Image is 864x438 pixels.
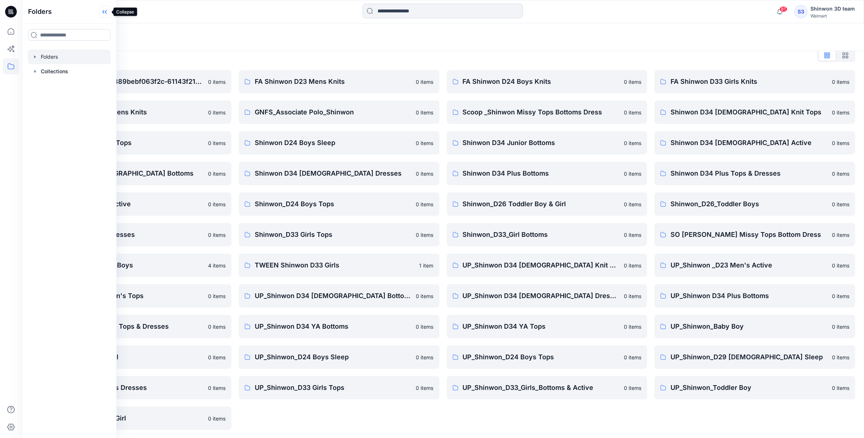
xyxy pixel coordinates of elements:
[208,231,226,239] p: 0 items
[255,138,412,148] p: Shinwon D24 Boys Sleep
[416,139,434,147] p: 0 items
[463,168,620,179] p: Shinwon D34 Plus Bottoms
[463,199,620,209] p: Shinwon_D26 Toddler Boy & Girl
[31,162,231,185] a: Shinwon D34 [DEMOGRAPHIC_DATA] Bottoms0 items
[31,223,231,246] a: Shinwon_D33 Girls Dresses0 items
[832,384,849,392] p: 0 items
[832,292,849,300] p: 0 items
[447,315,648,338] a: UP_Shinwon D34 YA Tops0 items
[654,131,855,155] a: Shinwon D34 [DEMOGRAPHIC_DATA] Active0 items
[671,77,828,87] p: FA Shinwon D33 Girls Knits
[463,291,620,301] p: UP_Shinwon D34 [DEMOGRAPHIC_DATA] Dresses
[463,260,620,270] p: UP_Shinwon D34 [DEMOGRAPHIC_DATA] Knit Tops
[416,292,434,300] p: 0 items
[31,131,231,155] a: Shinwon _D23 Men's Tops0 items
[255,199,412,209] p: Shinwon_D24 Boys Tops
[463,230,620,240] p: Shinwon_D33_Girl Bottoms
[654,101,855,124] a: Shinwon D34 [DEMOGRAPHIC_DATA] Knit Tops0 items
[31,345,231,369] a: UP_Shinwon_Baby Girl0 items
[832,139,849,147] p: 0 items
[794,5,808,18] div: S3
[416,200,434,208] p: 0 items
[671,321,828,332] p: UP_Shinwon_Baby Boy
[208,353,226,361] p: 0 items
[416,353,434,361] p: 0 items
[47,413,204,423] p: UP_Shinwon_Toddler Girl
[47,321,204,332] p: UP_Shinwon D34 Plus Tops & Dresses
[671,383,828,393] p: UP_Shinwon_Toddler Boy
[671,138,828,148] p: Shinwon D34 [DEMOGRAPHIC_DATA] Active
[31,254,231,277] a: TWEEN Shinwon D24 Boys4 items
[463,107,620,117] p: Scoop _Shinwon Missy Tops Bottoms Dress
[239,70,439,93] a: FA Shinwon D23 Mens Knits0 items
[416,231,434,239] p: 0 items
[239,131,439,155] a: Shinwon D24 Boys Sleep0 items
[671,107,828,117] p: Shinwon D34 [DEMOGRAPHIC_DATA] Knit Tops
[832,353,849,361] p: 0 items
[255,77,412,87] p: FA Shinwon D23 Mens Knits
[239,101,439,124] a: GNFS_Associate Polo_Shinwon0 items
[810,4,855,13] div: Shinwon 3D team
[47,138,204,148] p: Shinwon _D23 Men's Tops
[832,78,849,86] p: 0 items
[779,6,787,12] span: 81
[31,376,231,399] a: UP_Shinwon_D33 Girls Dresses0 items
[624,323,641,331] p: 0 items
[416,170,434,177] p: 0 items
[208,109,226,116] p: 0 items
[624,139,641,147] p: 0 items
[47,291,204,301] p: UP_Shinwon _D23 Men's Tops
[255,107,412,117] p: GNFS_Associate Polo_Shinwon
[447,162,648,185] a: Shinwon D34 Plus Bottoms0 items
[239,223,439,246] a: Shinwon_D33 Girls Tops0 items
[208,323,226,331] p: 0 items
[31,315,231,338] a: UP_Shinwon D34 Plus Tops & Dresses0 items
[208,78,226,86] p: 0 items
[671,352,828,362] p: UP_Shinwon_D29 [DEMOGRAPHIC_DATA] Sleep
[832,170,849,177] p: 0 items
[31,70,231,93] a: __chat-60993c6f04e889bebf063f2c-61143f21d7cdd7a6bb478b500 items
[832,231,849,239] p: 0 items
[47,199,204,209] p: Shinwon_D24 Boys Active
[832,200,849,208] p: 0 items
[31,407,231,430] a: UP_Shinwon_Toddler Girl0 items
[416,384,434,392] p: 0 items
[255,260,415,270] p: TWEEN Shinwon D33 Girls
[47,352,204,362] p: UP_Shinwon_Baby Girl
[208,262,226,269] p: 4 items
[624,262,641,269] p: 0 items
[416,109,434,116] p: 0 items
[47,383,204,393] p: UP_Shinwon_D33 Girls Dresses
[624,200,641,208] p: 0 items
[832,323,849,331] p: 0 items
[416,78,434,86] p: 0 items
[832,109,849,116] p: 0 items
[654,284,855,308] a: UP_Shinwon D34 Plus Bottoms0 items
[463,352,620,362] p: UP_Shinwon_D24 Boys Tops
[832,262,849,269] p: 0 items
[47,168,204,179] p: Shinwon D34 [DEMOGRAPHIC_DATA] Bottoms
[654,223,855,246] a: SO [PERSON_NAME] Missy Tops Bottom Dress0 items
[208,170,226,177] p: 0 items
[447,376,648,399] a: UP_Shinwon_D33_Girls_Bottoms & Active0 items
[208,415,226,422] p: 0 items
[255,291,412,301] p: UP_Shinwon D34 [DEMOGRAPHIC_DATA] Bottoms
[239,284,439,308] a: UP_Shinwon D34 [DEMOGRAPHIC_DATA] Bottoms0 items
[255,352,412,362] p: UP_Shinwon_D24 Boys Sleep
[447,192,648,216] a: Shinwon_D26 Toddler Boy & Girl0 items
[41,67,68,76] p: Collections
[447,131,648,155] a: Shinwon D34 Junior Bottoms0 items
[671,260,828,270] p: UP_Shinwon _D23 Men's Active
[624,109,641,116] p: 0 items
[624,78,641,86] p: 0 items
[447,70,648,93] a: FA Shinwon D24 Boys Knits0 items
[447,345,648,369] a: UP_Shinwon_D24 Boys Tops0 items
[671,291,828,301] p: UP_Shinwon D34 Plus Bottoms
[208,139,226,147] p: 0 items
[239,376,439,399] a: UP_Shinwon_D33 Girls Tops0 items
[624,384,641,392] p: 0 items
[47,260,204,270] p: TWEEN Shinwon D24 Boys
[654,162,855,185] a: Shinwon D34 Plus Tops & Dresses0 items
[255,383,412,393] p: UP_Shinwon_D33 Girls Tops
[239,315,439,338] a: UP_Shinwon D34 YA Bottoms0 items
